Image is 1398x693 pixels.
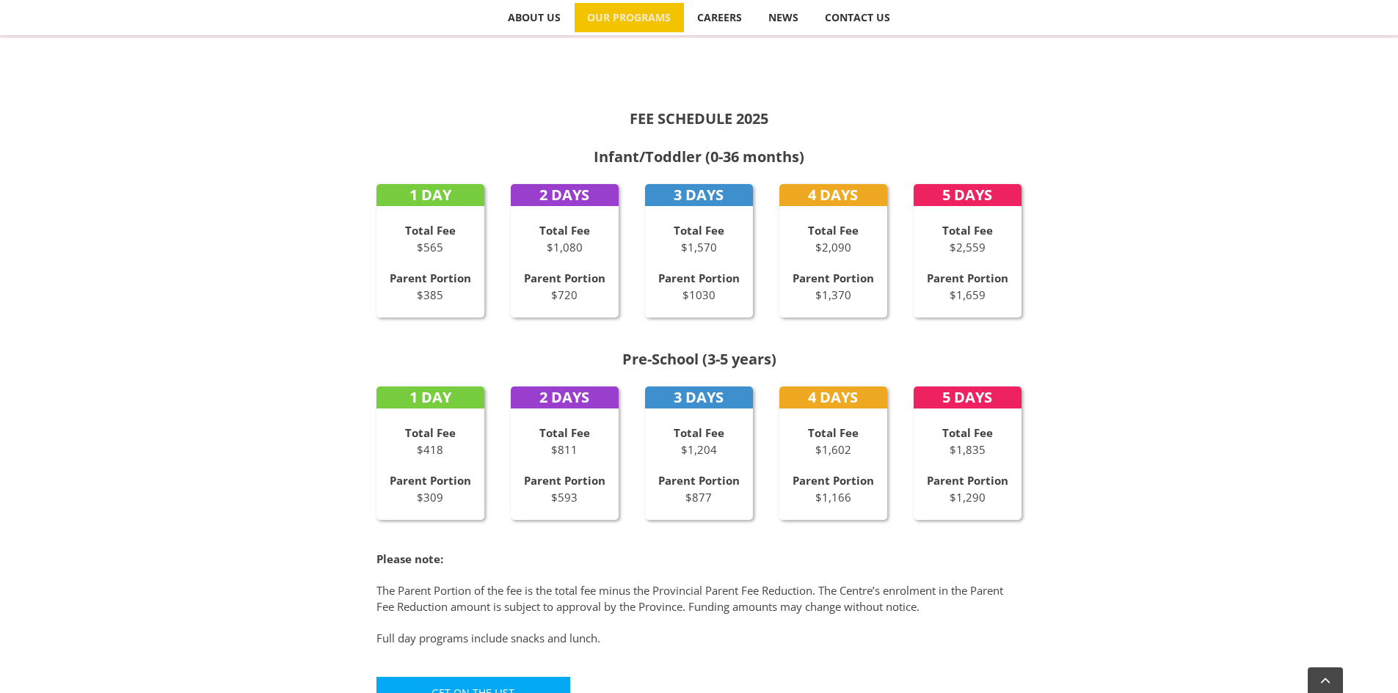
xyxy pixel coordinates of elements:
[768,12,798,23] span: NEWS
[808,387,858,407] strong: 4 DAYS
[594,147,804,166] strong: Infant/Toddler (0-36 months)
[495,3,574,32] a: ABOUT US
[539,223,590,238] strong: Total Fee
[376,222,485,255] p: $565
[645,222,754,255] p: $1,570
[376,425,485,458] p: $418
[539,185,589,205] strong: 2 DAYS
[409,387,451,407] strong: 1 DAY
[793,473,874,488] strong: Parent Portion
[942,425,993,440] strong: Total Fee
[658,473,740,488] strong: Parent Portion
[645,472,754,505] p: $877
[927,473,1008,488] strong: Parent Portion
[645,425,754,458] p: $1,204
[390,473,471,488] strong: Parent Portion
[409,185,451,205] strong: 1 DAY
[779,222,888,255] p: $2,090
[405,425,456,440] strong: Total Fee
[508,12,561,23] span: ABOUT US
[756,3,812,32] a: NEWS
[779,472,888,505] p: $1,166
[511,270,619,303] p: $720
[942,185,992,205] strong: 5 DAYS
[587,12,671,23] span: OUR PROGRAMS
[645,270,754,303] p: $1030
[674,425,724,440] strong: Total Fee
[779,425,888,458] p: $1,602
[390,271,471,285] strong: Parent Portion
[674,387,724,407] strong: 3 DAYS
[779,270,888,303] p: $1,370
[575,3,684,32] a: OUR PROGRAMS
[825,12,890,23] span: CONTACT US
[524,473,605,488] strong: Parent Portion
[914,472,1022,505] p: $1,290
[376,551,443,566] strong: Please note:
[808,425,859,440] strong: Total Fee
[697,12,742,23] span: CAREERS
[808,223,859,238] strong: Total Fee
[539,387,589,407] strong: 2 DAYS
[376,582,1022,615] p: The Parent Portion of the fee is the total fee minus the Provincial Parent Fee Reduction. The Cen...
[376,270,485,303] p: $385
[942,387,992,407] strong: 5 DAYS
[524,271,605,285] strong: Parent Portion
[630,109,768,128] strong: FEE SCHEDULE 2025
[674,185,724,205] strong: 3 DAYS
[376,472,485,505] p: $309
[511,425,619,458] p: $811
[511,472,619,505] p: $593
[914,425,1022,458] p: $1,835
[674,223,724,238] strong: Total Fee
[812,3,903,32] a: CONTACT US
[622,349,776,369] strong: Pre-School (3-5 years)
[511,222,619,255] p: $1,080
[376,630,1022,647] p: Full day programs include snacks and lunch.
[793,271,874,285] strong: Parent Portion
[942,223,993,238] strong: Total Fee
[539,425,590,440] strong: Total Fee
[914,270,1022,303] p: $1,659
[927,271,1008,285] strong: Parent Portion
[808,185,858,205] strong: 4 DAYS
[685,3,755,32] a: CAREERS
[914,222,1022,255] p: $2,559
[405,223,456,238] strong: Total Fee
[658,271,740,285] strong: Parent Portion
